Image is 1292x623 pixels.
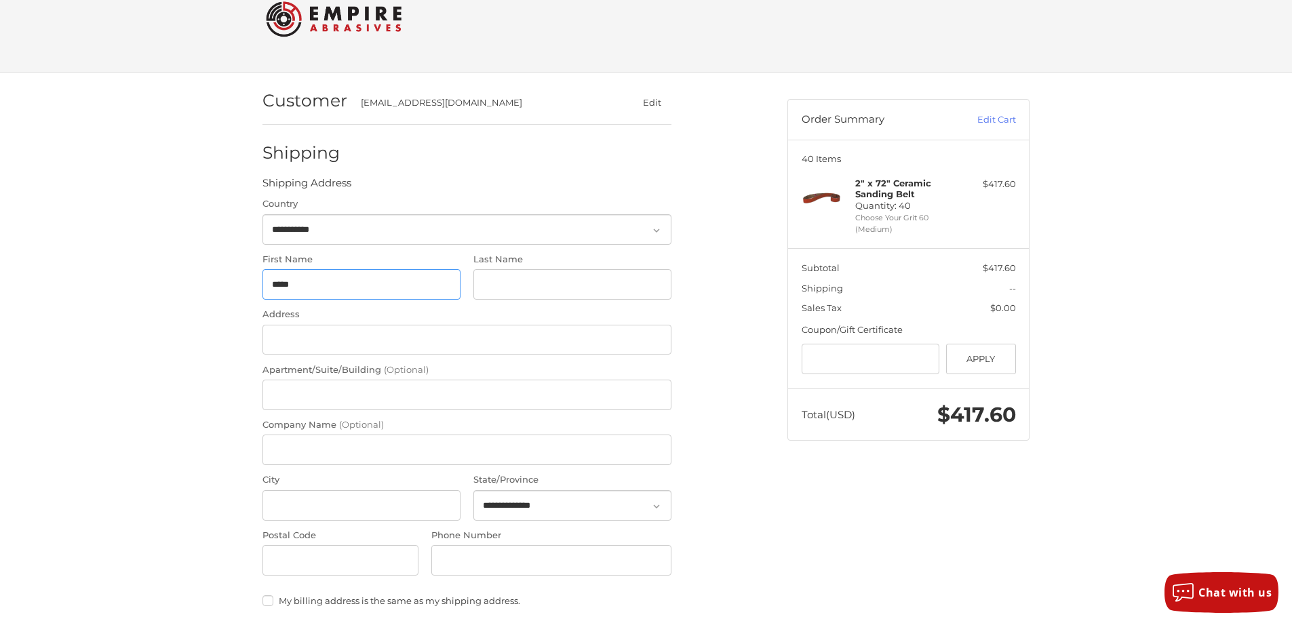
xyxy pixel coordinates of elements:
span: Chat with us [1198,585,1272,600]
h4: Quantity: 40 [855,178,959,211]
label: Company Name [262,418,671,432]
input: Gift Certificate or Coupon Code [802,344,940,374]
span: $417.60 [937,402,1016,427]
span: $0.00 [990,302,1016,313]
small: (Optional) [339,419,384,430]
span: Shipping [802,283,843,294]
h3: Order Summary [802,113,947,127]
label: First Name [262,253,461,266]
span: -- [1009,283,1016,294]
legend: Shipping Address [262,176,351,197]
span: Sales Tax [802,302,842,313]
small: (Optional) [384,364,429,375]
label: Apartment/Suite/Building [262,363,671,377]
button: Chat with us [1164,572,1278,613]
strong: 2" x 72" Ceramic Sanding Belt [855,178,931,199]
label: Phone Number [431,529,671,542]
button: Apply [946,344,1016,374]
span: Subtotal [802,262,840,273]
label: State/Province [473,473,671,487]
button: Edit [632,93,671,113]
span: Total (USD) [802,408,855,421]
li: Choose Your Grit 60 (Medium) [855,212,959,235]
a: Edit Cart [947,113,1016,127]
h2: Shipping [262,142,342,163]
div: Coupon/Gift Certificate [802,323,1016,337]
h2: Customer [262,90,347,111]
span: $417.60 [983,262,1016,273]
label: Postal Code [262,529,418,542]
div: $417.60 [962,178,1016,191]
h3: 40 Items [802,153,1016,164]
label: Last Name [473,253,671,266]
div: [EMAIL_ADDRESS][DOMAIN_NAME] [361,96,606,110]
label: Address [262,308,671,321]
label: My billing address is the same as my shipping address. [262,595,671,606]
label: Country [262,197,671,211]
label: City [262,473,461,487]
